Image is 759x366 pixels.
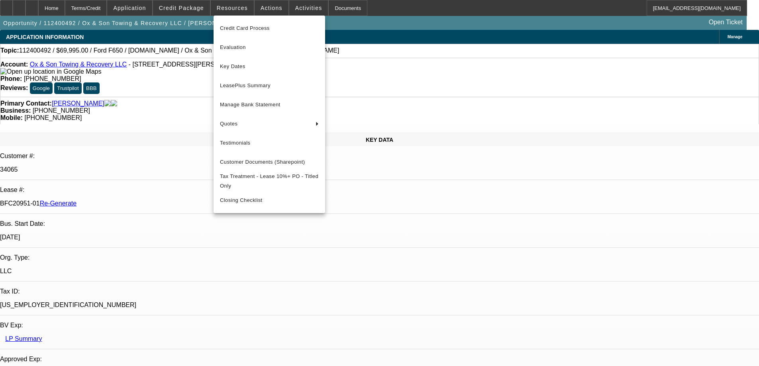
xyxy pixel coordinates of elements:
span: Quotes [220,119,309,129]
span: Evaluation [220,43,319,52]
span: Testimonials [220,138,319,148]
span: Closing Checklist [220,197,263,203]
span: Customer Documents (Sharepoint) [220,157,319,167]
span: Tax Treatment - Lease 10%+ PO - Titled Only [220,172,319,191]
span: LeasePlus Summary [220,81,319,90]
span: Credit Card Process [220,23,319,33]
span: Manage Bank Statement [220,100,319,110]
span: Key Dates [220,62,319,71]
